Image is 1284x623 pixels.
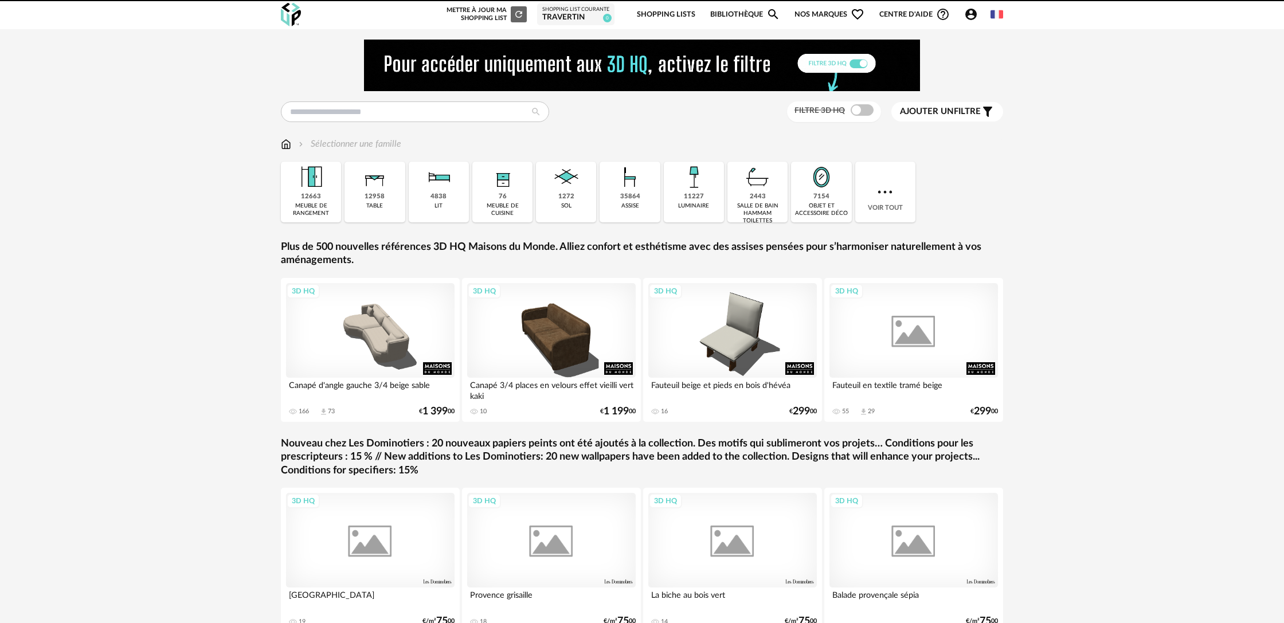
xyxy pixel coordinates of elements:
img: more.7b13dc1.svg [875,182,895,202]
img: Miroir.png [806,162,837,193]
div: lit [434,202,443,210]
span: Magnify icon [766,7,780,21]
div: 2443 [750,193,766,201]
span: Help Circle Outline icon [936,7,950,21]
img: Luminaire.png [678,162,709,193]
div: Voir tout [855,162,915,222]
div: 3D HQ [830,284,863,299]
span: Centre d'aideHelp Circle Outline icon [879,7,950,21]
span: Account Circle icon [964,7,983,21]
div: 12958 [365,193,385,201]
span: Filter icon [981,105,995,119]
div: table [366,202,383,210]
img: Salle%20de%20bain.png [742,162,773,193]
div: 35864 [620,193,640,201]
a: 3D HQ Canapé 3/4 places en velours effet vieilli vert kaki 10 €1 19900 [462,278,641,422]
a: 3D HQ Fauteuil en textile tramé beige 55 Download icon 29 €29900 [824,278,1003,422]
img: Sol.png [551,162,582,193]
div: Fauteuil en textile tramé beige [829,378,998,401]
div: 10 [480,408,487,416]
div: 3D HQ [649,284,682,299]
span: Filtre 3D HQ [794,107,845,115]
span: 1 399 [422,408,448,416]
div: Balade provençale sépia [829,587,998,610]
div: meuble de rangement [284,202,338,217]
span: Account Circle icon [964,7,978,21]
div: € 00 [970,408,998,416]
span: Nos marques [794,1,864,28]
img: Table.png [359,162,390,193]
div: meuble de cuisine [476,202,529,217]
div: Sélectionner une famille [296,138,401,151]
div: sol [561,202,571,210]
div: 3D HQ [830,493,863,508]
div: 11227 [684,193,704,201]
div: Shopping List courante [542,6,609,13]
div: Fauteuil beige et pieds en bois d'hévéa [648,378,817,401]
div: Provence grisaille [467,587,636,610]
div: [GEOGRAPHIC_DATA] [286,587,455,610]
div: 7154 [813,193,829,201]
span: 299 [974,408,991,416]
a: 3D HQ Fauteuil beige et pieds en bois d'hévéa 16 €29900 [643,278,822,422]
div: 4838 [430,193,447,201]
span: Download icon [319,408,328,416]
img: Rangement.png [487,162,518,193]
span: 0 [603,14,612,22]
div: assise [621,202,639,210]
span: Download icon [859,408,868,416]
span: filtre [900,106,981,117]
a: BibliothèqueMagnify icon [710,1,780,28]
div: Canapé 3/4 places en velours effet vieilli vert kaki [467,378,636,401]
div: travertin [542,13,609,23]
div: 3D HQ [468,493,501,508]
div: 73 [328,408,335,416]
div: 12663 [301,193,321,201]
div: 3D HQ [287,284,320,299]
div: luminaire [678,202,709,210]
img: svg+xml;base64,PHN2ZyB3aWR0aD0iMTYiIGhlaWdodD0iMTYiIHZpZXdCb3g9IjAgMCAxNiAxNiIgZmlsbD0ibm9uZSIgeG... [296,138,306,151]
a: Shopping Lists [637,1,695,28]
span: Refresh icon [514,11,524,17]
div: 3D HQ [287,493,320,508]
div: 3D HQ [468,284,501,299]
a: Plus de 500 nouvelles références 3D HQ Maisons du Monde. Alliez confort et esthétisme avec des as... [281,241,1003,268]
div: € 00 [419,408,455,416]
a: 3D HQ Canapé d'angle gauche 3/4 beige sable 166 Download icon 73 €1 39900 [281,278,460,422]
img: OXP [281,3,301,26]
span: 1 199 [604,408,629,416]
div: € 00 [600,408,636,416]
span: 299 [793,408,810,416]
button: Ajouter unfiltre Filter icon [891,102,1003,122]
span: Ajouter un [900,107,954,116]
a: Nouveau chez Les Dominotiers : 20 nouveaux papiers peints ont été ajoutés à la collection. Des mo... [281,437,1003,477]
img: Assise.png [614,162,645,193]
div: La biche au bois vert [648,587,817,610]
span: Heart Outline icon [851,7,864,21]
img: NEW%20NEW%20HQ%20NEW_V1.gif [364,40,920,91]
div: 1272 [558,193,574,201]
img: Meuble%20de%20rangement.png [296,162,327,193]
div: 55 [842,408,849,416]
div: objet et accessoire déco [794,202,848,217]
img: fr [991,8,1003,21]
a: Shopping List courante travertin 0 [542,6,609,23]
div: 16 [661,408,668,416]
div: 3D HQ [649,493,682,508]
div: 76 [499,193,507,201]
div: salle de bain hammam toilettes [731,202,784,225]
div: € 00 [789,408,817,416]
img: svg+xml;base64,PHN2ZyB3aWR0aD0iMTYiIGhlaWdodD0iMTciIHZpZXdCb3g9IjAgMCAxNiAxNyIgZmlsbD0ibm9uZSIgeG... [281,138,291,151]
div: 29 [868,408,875,416]
div: 166 [299,408,309,416]
div: Canapé d'angle gauche 3/4 beige sable [286,378,455,401]
div: Mettre à jour ma Shopping List [444,6,527,22]
img: Literie.png [423,162,454,193]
